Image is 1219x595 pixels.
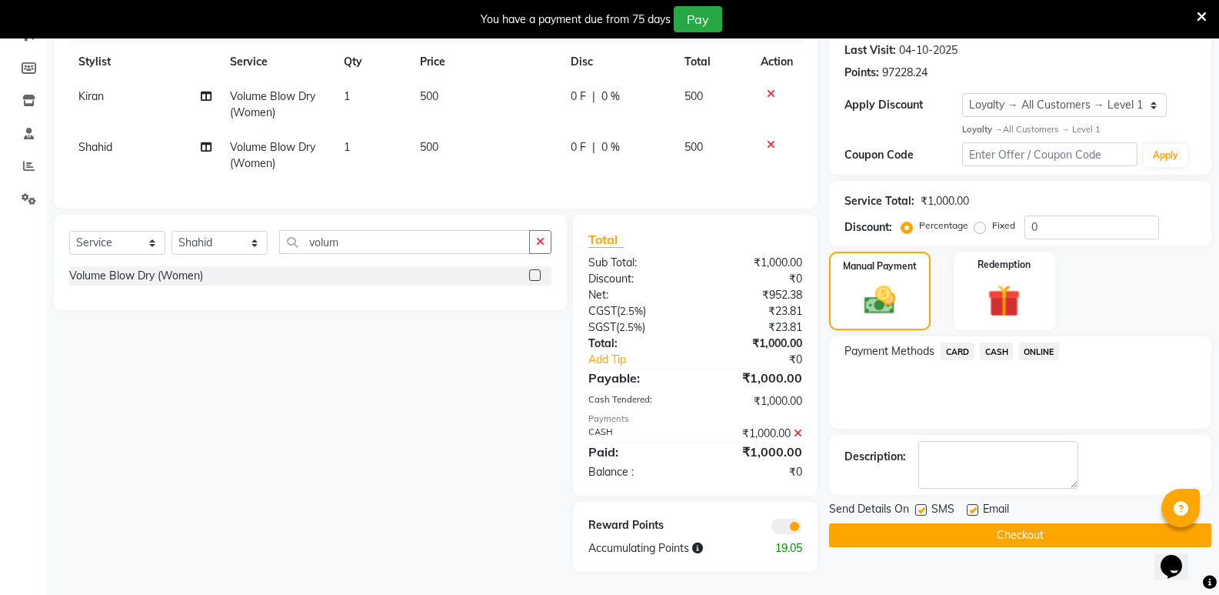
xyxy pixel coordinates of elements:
div: Total: [577,336,695,352]
input: Search or Scan [279,230,530,254]
a: Add Tip [577,352,715,368]
div: Payments [588,413,802,426]
div: Cash Tendered: [577,393,695,409]
div: Points: [844,65,879,81]
div: You have a payment due from 75 days [481,12,671,28]
div: ( ) [577,319,695,336]
div: ₹1,000.00 [695,369,814,387]
span: 0 F [571,139,586,155]
span: SMS [931,501,954,520]
th: Stylist [69,45,221,79]
span: CARD [941,343,974,360]
button: Checkout [829,523,1211,547]
span: CASH [980,343,1013,360]
span: Total [588,232,624,248]
span: 500 [684,89,703,103]
div: Service Total: [844,193,914,209]
div: Reward Points [577,517,695,534]
div: ₹23.81 [695,319,814,336]
div: Net: [577,287,695,303]
div: Last Visit: [844,42,896,58]
div: Accumulating Points [577,540,754,557]
div: 19.05 [754,540,814,557]
span: Volume Blow Dry (Women) [230,89,315,119]
img: _gift.svg [978,281,1031,322]
div: CASH [577,426,695,442]
div: All Customers → Level 1 [962,123,1196,136]
div: Coupon Code [844,147,961,163]
div: Balance : [577,464,695,480]
button: Apply [1144,144,1187,167]
span: 1 [344,140,350,154]
div: Apply Discount [844,97,961,113]
span: CGST [588,304,617,318]
span: Email [983,501,1009,520]
img: _cash.svg [854,282,905,319]
div: ₹1,000.00 [921,193,969,209]
div: ₹0 [695,271,814,287]
div: Paid: [577,443,695,461]
label: Manual Payment [843,259,917,273]
div: ₹1,000.00 [695,255,814,271]
span: 500 [420,89,438,103]
span: 0 % [601,89,620,105]
div: ₹1,000.00 [695,336,814,352]
div: ₹0 [715,352,814,368]
th: Service [221,45,335,79]
th: Total [675,45,751,79]
div: ₹1,000.00 [695,426,814,442]
span: SGST [588,320,616,334]
div: ₹952.38 [695,287,814,303]
div: ₹1,000.00 [695,443,814,461]
button: Pay [674,6,722,32]
div: Payable: [577,369,695,387]
div: 97228.24 [882,65,928,81]
th: Price [411,45,562,79]
th: Disc [561,45,675,79]
span: 0 % [601,139,620,155]
th: Qty [335,45,411,79]
span: Send Details On [829,501,909,520]
span: 2.5% [619,321,642,333]
span: Payment Methods [844,343,934,359]
div: ₹23.81 [695,303,814,319]
label: Redemption [978,258,1031,272]
span: 2.5% [620,305,643,317]
div: ₹0 [695,464,814,480]
label: Percentage [919,219,968,232]
span: Volume Blow Dry (Women) [230,140,315,170]
span: 1 [344,89,350,103]
div: Volume Blow Dry (Women) [69,268,203,284]
div: Sub Total: [577,255,695,271]
div: Discount: [577,271,695,287]
div: ( ) [577,303,695,319]
span: Kiran [78,89,104,103]
iframe: chat widget [1154,533,1204,580]
span: | [592,89,595,105]
span: 500 [420,140,438,154]
div: Description: [844,449,906,465]
div: 04-10-2025 [899,42,958,58]
span: | [592,139,595,155]
label: Fixed [992,219,1015,232]
span: ONLINE [1019,343,1059,360]
span: Shahid [78,140,112,154]
span: 500 [684,140,703,154]
strong: Loyalty → [962,124,1003,135]
span: 0 F [571,89,586,105]
th: Action [751,45,802,79]
input: Enter Offer / Coupon Code [962,142,1137,166]
div: Discount: [844,219,892,236]
div: ₹1,000.00 [695,393,814,409]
